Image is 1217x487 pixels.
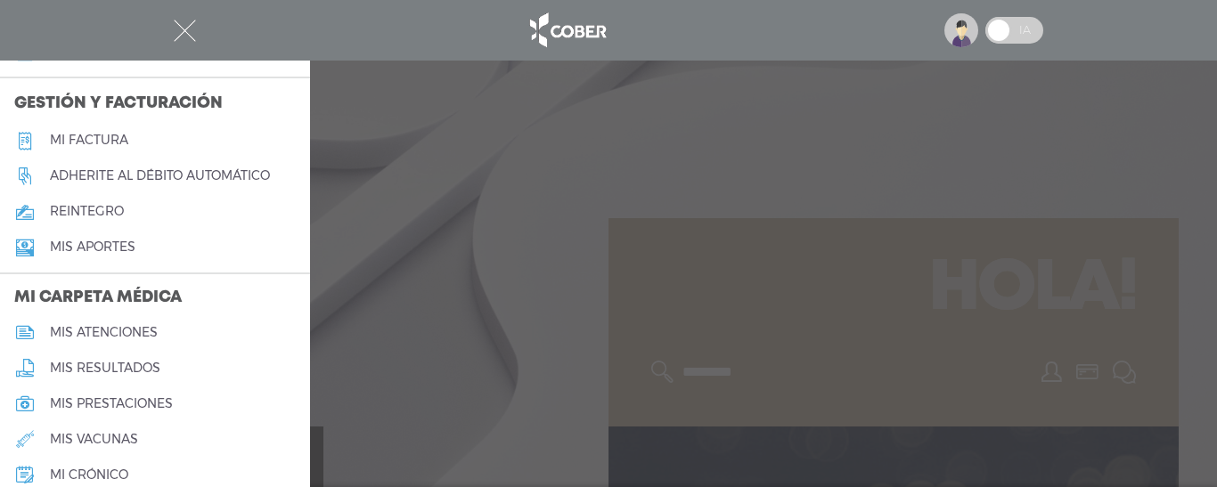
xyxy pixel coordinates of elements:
img: Cober_menu-close-white.svg [174,20,196,42]
h5: mis resultados [50,361,160,376]
h5: Mis aportes [50,239,135,255]
h5: reintegro [50,204,124,219]
h5: mis vacunas [50,432,138,447]
h5: mi crónico [50,467,128,483]
h5: mis prestaciones [50,396,173,411]
img: logo_cober_home-white.png [520,9,614,52]
h5: Adherite al débito automático [50,168,270,183]
h5: Mi factura [50,133,128,148]
h5: mis atenciones [50,325,158,340]
img: profile-placeholder.svg [944,13,978,47]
